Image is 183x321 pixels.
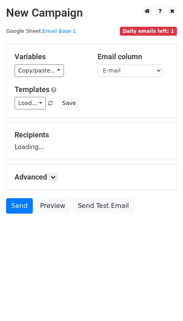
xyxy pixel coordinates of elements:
h5: Recipients [15,131,168,139]
span: Daily emails left: 1 [120,27,177,36]
h2: New Campaign [6,6,177,20]
a: Send [6,198,33,214]
small: Google Sheet: [6,28,76,34]
h5: Variables [15,52,85,61]
h5: Advanced [15,173,168,182]
h5: Email column [98,52,168,61]
a: Email Base 1 [43,28,76,34]
a: Copy/paste... [15,64,64,77]
a: Send Test Email [72,198,134,214]
a: Templates [15,85,49,94]
a: Daily emails left: 1 [120,28,177,34]
div: Loading... [15,131,168,152]
a: Preview [35,198,70,214]
a: Load... [15,97,46,109]
button: Save [58,97,79,109]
